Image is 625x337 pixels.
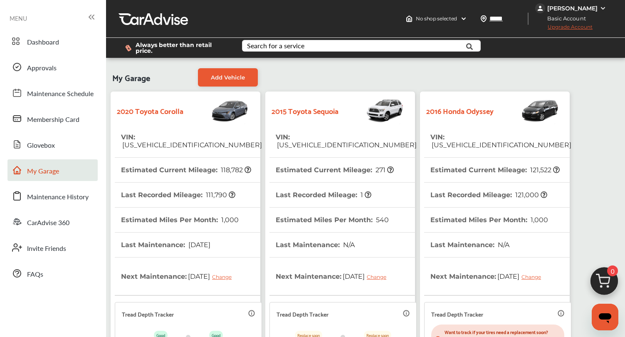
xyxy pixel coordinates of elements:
[7,30,98,52] a: Dashboard
[121,233,210,257] th: Last Maintenance :
[276,158,394,182] th: Estimated Current Mileage :
[547,5,598,12] div: [PERSON_NAME]
[276,208,389,232] th: Estimated Miles Per Month :
[27,243,66,254] span: Invite Friends
[27,114,79,125] span: Membership Card
[276,125,417,157] th: VIN :
[276,183,371,207] th: Last Recorded Mileage :
[247,42,304,49] div: Search for a service
[480,15,487,22] img: location_vector.a44bc228.svg
[272,104,338,117] strong: 2015 Toyota Sequoia
[342,241,355,249] span: N/A
[7,82,98,104] a: Maintenance Schedule
[212,274,236,280] div: Change
[496,266,547,287] span: [DATE]
[535,24,593,34] span: Upgrade Account
[7,237,98,258] a: Invite Friends
[112,68,150,87] span: My Garage
[460,15,467,22] img: header-down-arrow.9dd2ce7d.svg
[338,96,404,125] img: Vehicle
[528,12,529,25] img: header-divider.bc55588e.svg
[584,263,624,303] img: cart_icon.3d0951e8.svg
[426,104,494,117] strong: 2016 Honda Odyssey
[7,185,98,207] a: Maintenance History
[497,241,509,249] span: N/A
[121,125,262,157] th: VIN :
[136,42,229,54] span: Always better than retail price.
[121,208,239,232] th: Estimated Miles Per Month :
[359,191,371,199] span: 1
[7,263,98,284] a: FAQs
[7,134,98,155] a: Glovebox
[430,208,548,232] th: Estimated Miles Per Month :
[406,15,413,22] img: header-home-logo.8d720a4f.svg
[121,258,238,295] th: Next Maintenance :
[375,216,389,224] span: 540
[27,218,69,228] span: CarAdvise 360
[430,233,509,257] th: Last Maintenance :
[121,183,235,207] th: Last Recorded Mileage :
[592,304,618,330] iframe: Button to launch messaging window
[7,211,98,233] a: CarAdvise 360
[276,258,393,295] th: Next Maintenance :
[416,15,457,22] span: No shop selected
[529,166,560,174] span: 121,522
[430,125,571,157] th: VIN :
[277,309,329,319] p: Tread Depth Tracker
[27,269,43,280] span: FAQs
[430,183,547,207] th: Last Recorded Mileage :
[220,166,251,174] span: 118,782
[211,74,245,81] span: Add Vehicle
[374,166,394,174] span: 271
[430,141,571,149] span: [US_VEHICLE_IDENTIFICATION_NUMBER]
[27,166,59,177] span: My Garage
[183,96,249,125] img: Vehicle
[27,89,94,99] span: Maintenance Schedule
[7,108,98,129] a: Membership Card
[367,274,390,280] div: Change
[431,309,483,319] p: Tread Depth Tracker
[198,68,258,87] a: Add Vehicle
[121,158,251,182] th: Estimated Current Mileage :
[535,3,545,13] img: jVpblrzwTbfkPYzPPzSLxeg0AAAAASUVORK5CYII=
[521,274,545,280] div: Change
[7,56,98,78] a: Approvals
[445,328,561,336] p: Want to track if your tires need a replacement soon?
[27,192,89,203] span: Maintenance History
[121,141,262,149] span: [US_VEHICLE_IDENTIFICATION_NUMBER]
[122,309,174,319] p: Tread Depth Tracker
[607,265,618,276] span: 0
[27,140,55,151] span: Glovebox
[341,266,393,287] span: [DATE]
[205,191,235,199] span: 111,790
[494,96,559,125] img: Vehicle
[10,15,27,22] span: MENU
[430,258,547,295] th: Next Maintenance :
[7,159,98,181] a: My Garage
[117,104,183,117] strong: 2020 Toyota Corolla
[600,5,606,12] img: WGsFRI8htEPBVLJbROoPRyZpYNWhNONpIPPETTm6eUC0GeLEiAAAAAElFTkSuQmCC
[276,233,355,257] th: Last Maintenance :
[276,141,417,149] span: [US_VEHICLE_IDENTIFICATION_NUMBER]
[430,158,560,182] th: Estimated Current Mileage :
[125,45,131,52] img: dollor_label_vector.a70140d1.svg
[187,266,238,287] span: [DATE]
[220,216,239,224] span: 1,000
[529,216,548,224] span: 1,000
[514,191,547,199] span: 121,000
[536,14,592,23] span: Basic Account
[187,241,210,249] span: [DATE]
[27,37,59,48] span: Dashboard
[27,63,57,74] span: Approvals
